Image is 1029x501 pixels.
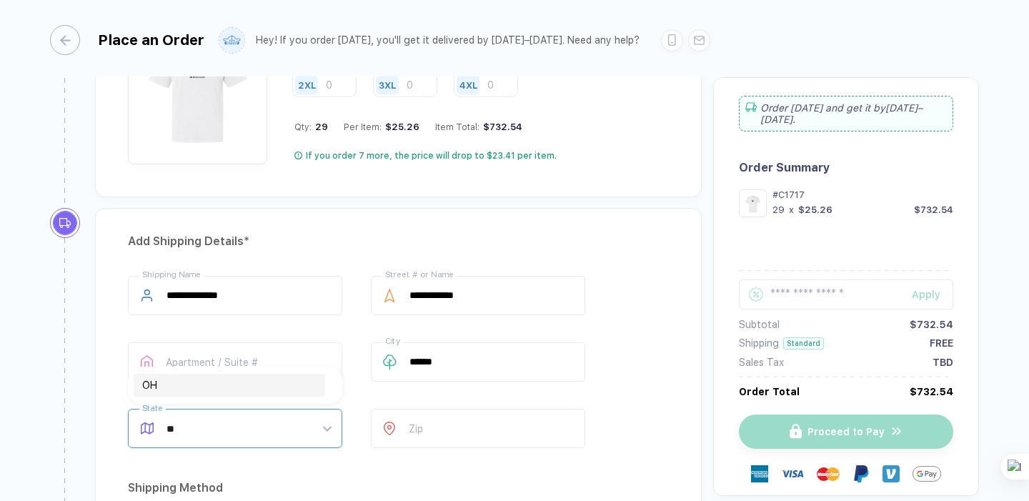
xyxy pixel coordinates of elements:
[128,477,669,500] div: Shipping Method
[306,150,557,162] div: If you order 7 more, the price will drop to $23.41 per item.
[781,462,804,485] img: visa
[382,121,419,132] div: $25.26
[98,31,204,49] div: Place an Order
[817,462,840,485] img: master-card
[294,121,328,132] div: Qty:
[913,460,941,488] img: GPay
[739,319,780,330] div: Subtotal
[933,357,953,368] div: TBD
[298,79,316,90] div: 2XL
[135,24,260,149] img: b8b75ea9-3152-4ca2-9825-24fe9a0deb37_nt_front_1759281236287.jpg
[912,289,953,300] div: Apply
[435,121,522,132] div: Item Total:
[930,337,953,349] div: FREE
[219,28,244,53] img: user profile
[128,230,669,253] div: Add Shipping Details
[256,34,640,46] div: Hey! If you order [DATE], you'll get it delivered by [DATE]–[DATE]. Need any help?
[134,374,325,397] div: OH
[852,465,870,482] img: Paypal
[772,189,953,200] div: #C1717
[344,121,419,132] div: Per Item:
[883,465,900,482] img: Venmo
[739,357,784,368] div: Sales Tax
[739,161,953,174] div: Order Summary
[142,377,317,393] div: OH
[379,79,396,90] div: 3XL
[772,204,785,215] div: 29
[910,319,953,330] div: $732.54
[739,386,800,397] div: Order Total
[739,337,779,349] div: Shipping
[910,386,953,397] div: $732.54
[798,204,832,215] div: $25.26
[739,96,953,132] div: Order [DATE] and get it by [DATE]–[DATE] .
[312,121,328,132] span: 29
[751,465,768,482] img: express
[459,79,477,90] div: 4XL
[742,193,763,214] img: b8b75ea9-3152-4ca2-9825-24fe9a0deb37_nt_front_1759281236287.jpg
[914,204,953,215] div: $732.54
[894,279,953,309] button: Apply
[787,204,795,215] div: x
[479,121,522,132] div: $732.54
[783,337,824,349] div: Standard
